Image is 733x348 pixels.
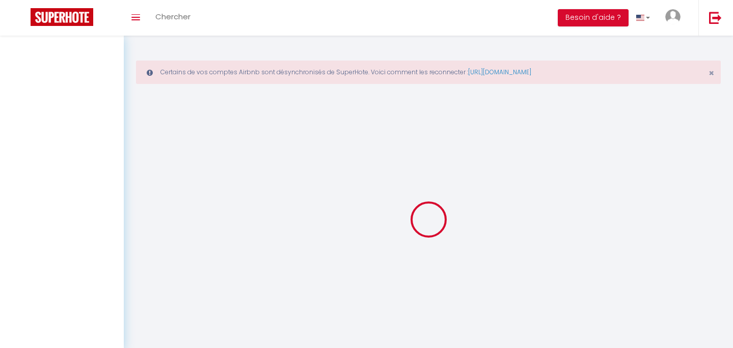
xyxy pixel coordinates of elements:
[709,67,714,79] span: ×
[136,61,721,84] div: Certains de vos comptes Airbnb sont désynchronisés de SuperHote. Voici comment les reconnecter :
[558,9,629,26] button: Besoin d'aide ?
[468,68,531,76] a: [URL][DOMAIN_NAME]
[709,11,722,24] img: logout
[31,8,93,26] img: Super Booking
[709,69,714,78] button: Close
[155,11,191,22] span: Chercher
[665,9,681,24] img: ...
